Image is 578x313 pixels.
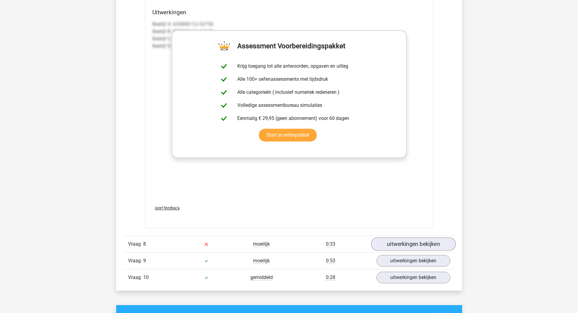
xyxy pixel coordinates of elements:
[326,241,335,247] span: 0:33
[128,257,143,264] span: Vraag
[128,274,143,281] span: Vraag
[143,258,146,264] span: 9
[326,274,335,281] span: 0:28
[371,237,455,251] a: uitwerkingen bekijken
[326,258,335,264] span: 0:53
[152,9,426,16] h4: Uitwerkingen
[259,129,317,141] a: Start je oefenpakket
[377,255,450,267] a: uitwerkingen bekijken
[155,206,180,210] span: Geef feedback
[143,241,146,247] span: 8
[128,240,143,248] span: Vraag
[253,241,270,247] span: moeilijk
[152,21,426,50] p: Bedrijf A: 633000/12=52750 Bedrijf B: 870000/14=62143 Bedrijf C: 1167000/19=61421 Bedrijf D: 6300...
[250,274,273,281] span: gemiddeld
[143,274,149,280] span: 10
[377,272,450,283] a: uitwerkingen bekijken
[253,258,270,264] span: moeilijk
